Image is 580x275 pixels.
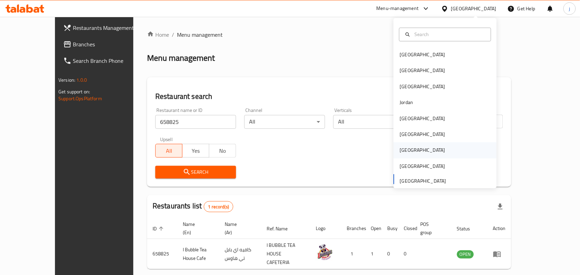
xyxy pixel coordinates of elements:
[377,4,419,13] div: Menu-management
[451,5,497,12] div: [GEOGRAPHIC_DATA]
[204,201,234,212] div: Total records count
[177,31,223,39] span: Menu management
[153,201,233,212] h2: Restaurants list
[365,218,382,239] th: Open
[155,166,236,179] button: Search
[420,220,443,237] span: POS group
[492,198,509,215] div: Export file
[153,225,166,233] span: ID
[155,144,182,158] button: All
[158,146,180,156] span: All
[493,250,506,258] div: Menu
[172,31,174,39] li: /
[261,239,310,269] td: I BUBBLE TEA HOUSE CAFETERIA
[58,94,102,103] a: Support.OpsPlatform
[177,239,220,269] td: I Bubble Tea House Cafe
[183,220,211,237] span: Name (En)
[412,31,487,38] input: Search
[400,51,445,59] div: [GEOGRAPHIC_DATA]
[400,99,413,106] div: Jordan
[147,239,177,269] td: 658825
[400,162,445,170] div: [GEOGRAPHIC_DATA]
[182,144,209,158] button: Yes
[209,144,236,158] button: No
[58,20,152,36] a: Restaurants Management
[147,218,511,269] table: enhanced table
[382,239,398,269] td: 0
[58,87,90,96] span: Get support on:
[147,31,169,39] a: Home
[569,5,570,12] span: j
[400,131,445,138] div: [GEOGRAPHIC_DATA]
[220,239,261,269] td: كافيه اي بابل تي هاوس
[310,218,341,239] th: Logo
[333,115,414,129] div: All
[73,57,146,65] span: Search Branch Phone
[267,225,297,233] span: Ref. Name
[212,146,233,156] span: No
[58,36,152,53] a: Branches
[147,31,511,39] nav: breadcrumb
[316,244,333,261] img: I Bubble Tea House Cafe
[400,115,445,122] div: [GEOGRAPHIC_DATA]
[365,239,382,269] td: 1
[155,91,503,102] h2: Restaurant search
[160,137,173,142] label: Upsell
[147,53,215,64] h2: Menu management
[398,218,415,239] th: Closed
[58,76,75,84] span: Version:
[155,115,236,129] input: Search for restaurant name or ID..
[73,24,146,32] span: Restaurants Management
[400,83,445,90] div: [GEOGRAPHIC_DATA]
[76,76,87,84] span: 1.0.0
[341,239,365,269] td: 1
[244,115,325,129] div: All
[73,40,146,48] span: Branches
[58,53,152,69] a: Search Branch Phone
[382,218,398,239] th: Busy
[185,146,207,156] span: Yes
[457,225,479,233] span: Status
[225,220,253,237] span: Name (Ar)
[400,147,445,154] div: [GEOGRAPHIC_DATA]
[341,218,365,239] th: Branches
[488,218,511,239] th: Action
[398,239,415,269] td: 0
[400,67,445,75] div: [GEOGRAPHIC_DATA]
[457,250,474,258] span: OPEN
[161,168,231,176] span: Search
[204,204,233,210] span: 1 record(s)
